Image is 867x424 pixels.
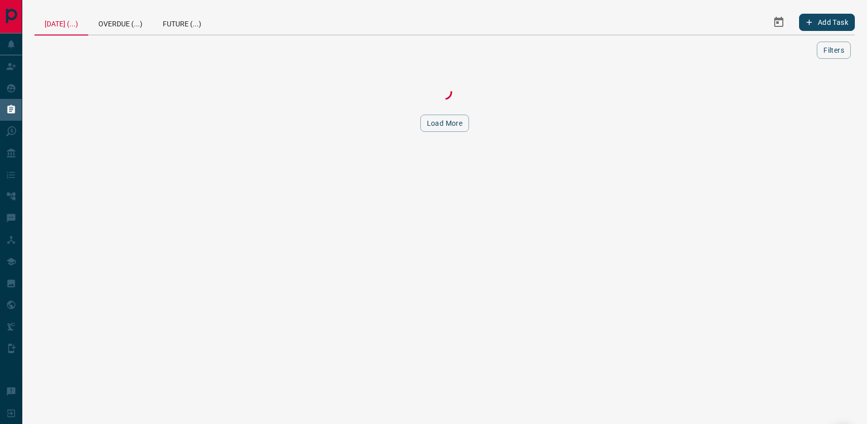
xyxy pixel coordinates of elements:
[88,10,153,34] div: Overdue (...)
[34,10,88,36] div: [DATE] (...)
[394,82,495,102] div: Loading
[817,42,851,59] button: Filters
[799,14,855,31] button: Add Task
[420,115,469,132] button: Load More
[767,10,791,34] button: Select Date Range
[153,10,211,34] div: Future (...)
